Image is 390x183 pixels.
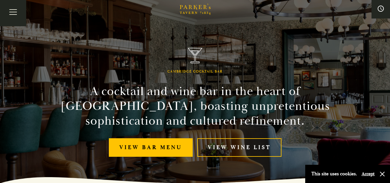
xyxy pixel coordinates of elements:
h2: A cocktail and wine bar in the heart of [GEOGRAPHIC_DATA], boasting unpretentious sophistication ... [55,84,336,128]
h1: Cambridge Cocktail Bar [167,69,223,74]
a: View bar menu [109,138,193,157]
button: Accept [362,171,375,177]
a: View Wine List [197,138,281,157]
img: Parker's Tavern Brasserie Cambridge [188,48,203,64]
p: This site uses cookies. [311,169,357,178]
button: Close and accept [379,171,385,177]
